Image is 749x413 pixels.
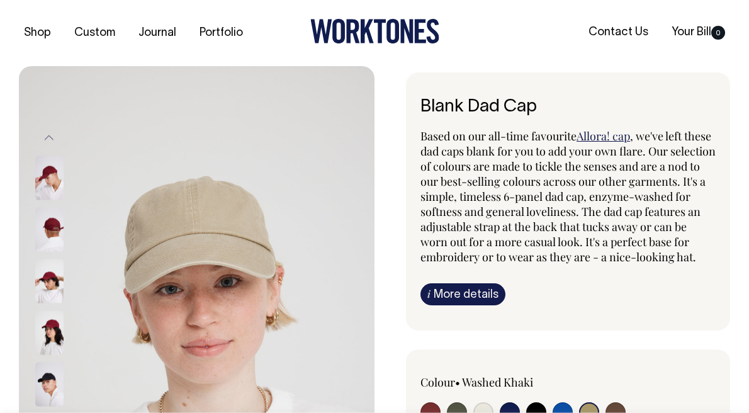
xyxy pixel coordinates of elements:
h1: Blank Dad Cap [420,98,716,117]
a: Custom [69,23,120,43]
span: i [427,287,431,300]
span: 0 [711,26,725,40]
div: Colour [420,375,539,390]
span: Based on our all-time favourite [420,128,577,144]
a: Portfolio [194,23,248,43]
a: Journal [133,23,181,43]
img: burgundy [35,310,64,354]
img: burgundy [35,207,64,251]
label: Washed Khaki [462,375,533,390]
button: Previous [40,124,59,152]
a: Contact Us [583,22,653,43]
a: Allora! cap [577,128,630,144]
img: burgundy [35,259,64,303]
span: , we've left these dad caps blank for you to add your own flare. Our selection of colours are mad... [420,128,716,264]
a: iMore details [420,283,505,305]
span: • [455,375,460,390]
a: Your Bill0 [667,22,730,43]
img: black [35,362,64,406]
img: burgundy [35,156,64,200]
a: Shop [19,23,56,43]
